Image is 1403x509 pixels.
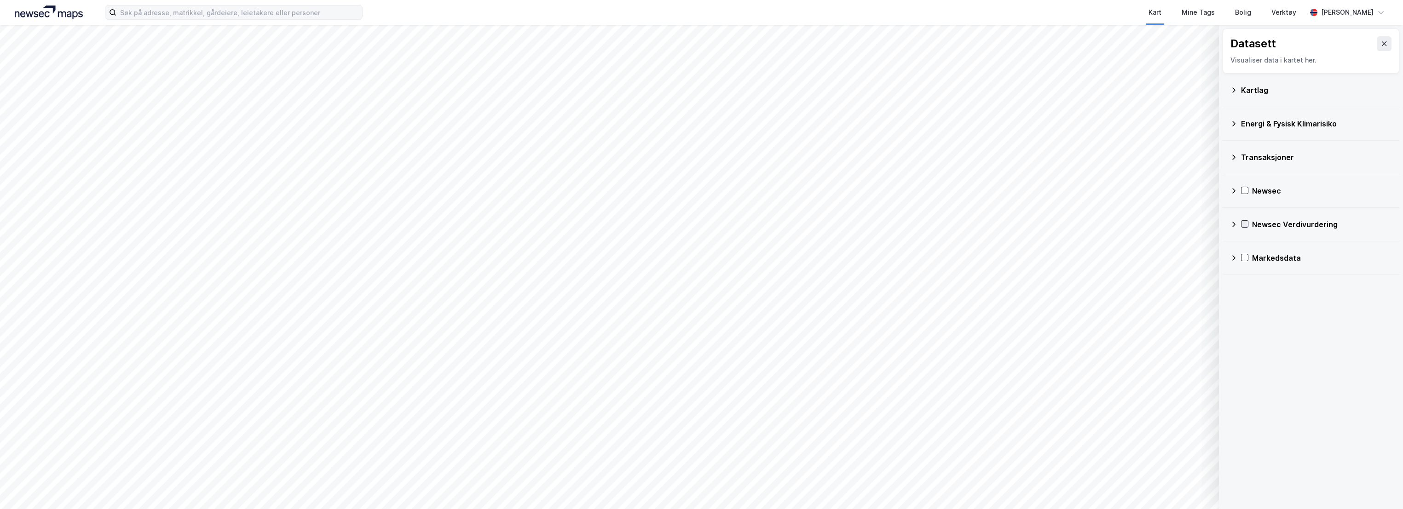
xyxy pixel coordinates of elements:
div: Visualiser data i kartet her. [1230,55,1391,66]
iframe: Chat Widget [1357,465,1403,509]
input: Søk på adresse, matrikkel, gårdeiere, leietakere eller personer [116,6,362,19]
div: Transaksjoner [1241,152,1392,163]
div: Kontrollprogram for chat [1357,465,1403,509]
img: logo.a4113a55bc3d86da70a041830d287a7e.svg [15,6,83,19]
div: Datasett [1230,36,1276,51]
div: Markedsdata [1252,252,1392,263]
div: Newsec Verdivurdering [1252,219,1392,230]
div: Verktøy [1271,7,1296,18]
div: Energi & Fysisk Klimarisiko [1241,118,1392,129]
div: Newsec [1252,185,1392,196]
div: [PERSON_NAME] [1321,7,1374,18]
div: Kart [1149,7,1161,18]
div: Bolig [1235,7,1251,18]
div: Kartlag [1241,85,1392,96]
div: Mine Tags [1182,7,1215,18]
